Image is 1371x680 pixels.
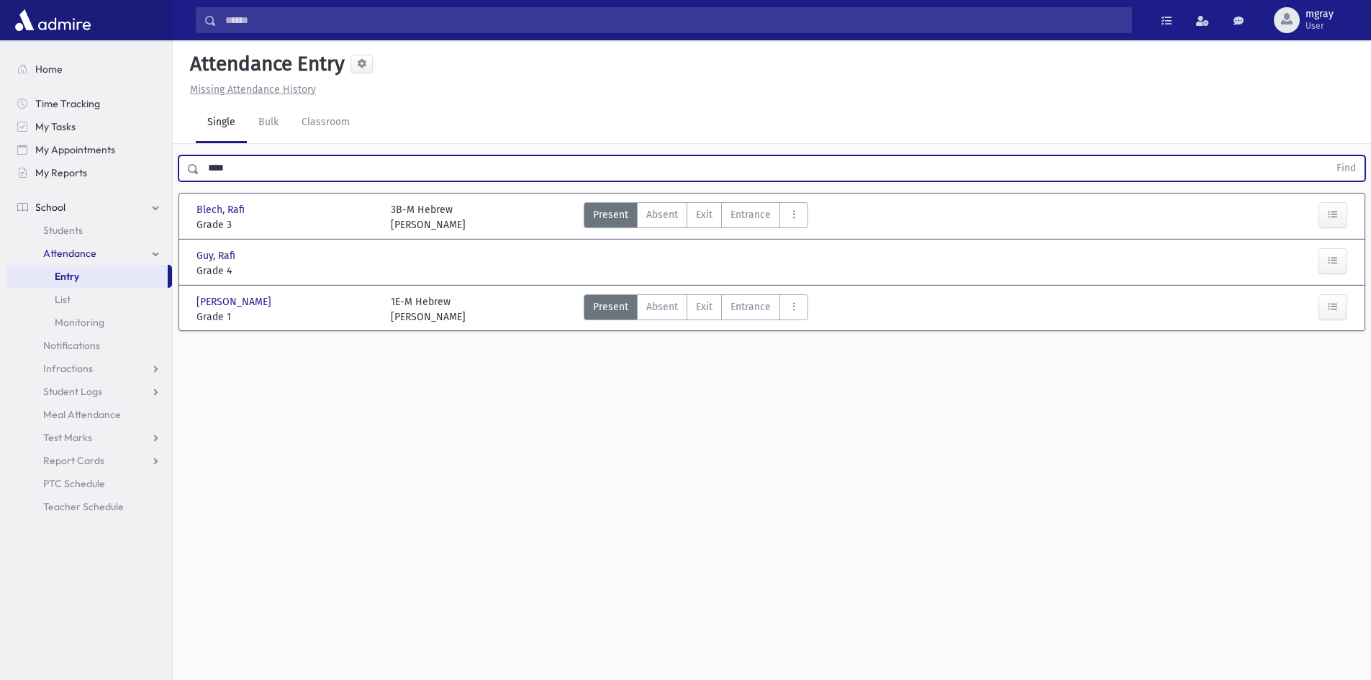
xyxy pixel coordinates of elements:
[43,431,92,444] span: Test Marks
[35,97,100,110] span: Time Tracking
[584,294,808,325] div: AttTypes
[391,202,466,232] div: 3B-M Hebrew [PERSON_NAME]
[646,299,678,314] span: Absent
[43,247,96,260] span: Attendance
[55,316,104,329] span: Monitoring
[35,201,65,214] span: School
[184,52,345,76] h5: Attendance Entry
[196,294,274,309] span: [PERSON_NAME]
[1306,9,1334,20] span: mgray
[247,103,290,143] a: Bulk
[196,103,247,143] a: Single
[35,143,115,156] span: My Appointments
[6,58,172,81] a: Home
[730,299,771,314] span: Entrance
[6,472,172,495] a: PTC Schedule
[6,288,172,311] a: List
[696,207,712,222] span: Exit
[6,403,172,426] a: Meal Attendance
[196,217,376,232] span: Grade 3
[35,63,63,76] span: Home
[6,495,172,518] a: Teacher Schedule
[584,202,808,232] div: AttTypes
[6,357,172,380] a: Infractions
[6,311,172,334] a: Monitoring
[12,6,94,35] img: AdmirePro
[43,477,105,490] span: PTC Schedule
[1306,20,1334,32] span: User
[196,309,376,325] span: Grade 1
[646,207,678,222] span: Absent
[6,219,172,242] a: Students
[6,449,172,472] a: Report Cards
[1328,156,1365,181] button: Find
[6,115,172,138] a: My Tasks
[43,500,124,513] span: Teacher Schedule
[6,138,172,161] a: My Appointments
[6,242,172,265] a: Attendance
[593,299,628,314] span: Present
[43,339,100,352] span: Notifications
[35,120,76,133] span: My Tasks
[391,294,466,325] div: 1E-M Hebrew [PERSON_NAME]
[6,380,172,403] a: Student Logs
[43,454,104,467] span: Report Cards
[196,263,376,278] span: Grade 4
[730,207,771,222] span: Entrance
[290,103,361,143] a: Classroom
[196,248,238,263] span: Guy, Rafi
[6,426,172,449] a: Test Marks
[190,83,316,96] u: Missing Attendance History
[593,207,628,222] span: Present
[184,83,316,96] a: Missing Attendance History
[6,265,168,288] a: Entry
[696,299,712,314] span: Exit
[196,202,248,217] span: Blech, Rafi
[6,334,172,357] a: Notifications
[43,385,102,398] span: Student Logs
[43,224,83,237] span: Students
[55,293,71,306] span: List
[55,270,79,283] span: Entry
[43,362,93,375] span: Infractions
[43,408,121,421] span: Meal Attendance
[35,166,87,179] span: My Reports
[6,161,172,184] a: My Reports
[6,196,172,219] a: School
[217,7,1131,33] input: Search
[6,92,172,115] a: Time Tracking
